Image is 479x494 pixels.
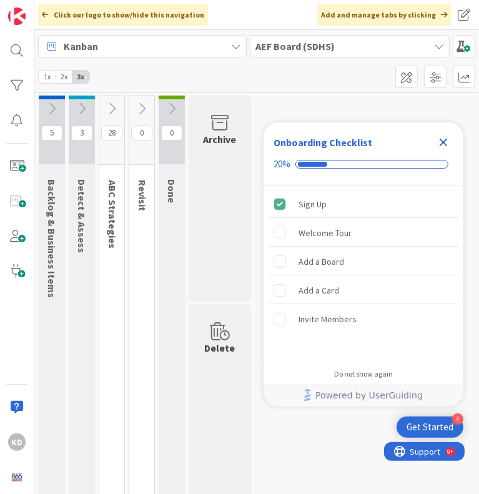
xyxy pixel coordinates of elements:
div: Add a Board is incomplete. [269,248,458,275]
div: Get Started [407,421,453,433]
div: Invite Members [299,312,357,327]
div: Add a Card is incomplete. [269,277,458,304]
div: Invite Members is incomplete. [269,305,458,333]
div: Checklist progress: 20% [274,159,453,170]
span: Support [26,2,57,17]
div: Add and manage tabs by clicking [317,4,452,26]
span: 28 [101,126,122,141]
div: Do not show again [334,369,393,379]
img: avatar [8,468,26,486]
img: Visit kanbanzone.com [8,7,26,25]
span: 5 [41,126,62,141]
div: 9+ [63,5,69,15]
div: Open Get Started checklist, remaining modules: 4 [397,417,463,438]
div: 4 [452,413,463,425]
div: Sign Up [299,197,327,212]
span: 3x [72,71,89,83]
span: Kanban [64,39,98,54]
span: 2x [56,71,72,83]
span: 1x [39,71,56,83]
div: Click our logo to show/hide this navigation [38,4,208,26]
span: Done [165,179,178,203]
a: Powered by UserGuiding [270,384,457,407]
div: Delete [205,340,235,355]
div: Sign Up is complete. [269,190,458,218]
span: Powered by UserGuiding [315,388,423,403]
div: Onboarding Checklist [274,135,372,150]
div: Welcome Tour is incomplete. [269,219,458,247]
div: Close Checklist [433,132,453,152]
div: 20% [274,159,290,170]
div: Checklist items [264,185,463,361]
div: Archive [204,132,237,147]
div: KD [8,433,26,451]
div: Add a Card [299,283,339,298]
b: AEF Board (SDHS) [255,40,335,52]
div: Footer [264,384,463,407]
span: ABC Strategies [106,180,119,249]
span: 0 [161,126,182,141]
div: Welcome Tour [299,225,352,240]
span: 0 [131,126,152,141]
span: 3 [71,126,92,141]
span: Revisit [136,180,149,211]
span: Backlog & Business Items [46,179,58,298]
div: Checklist Container [264,122,463,407]
div: Add a Board [299,254,344,269]
span: Detect & Assess [76,179,88,253]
